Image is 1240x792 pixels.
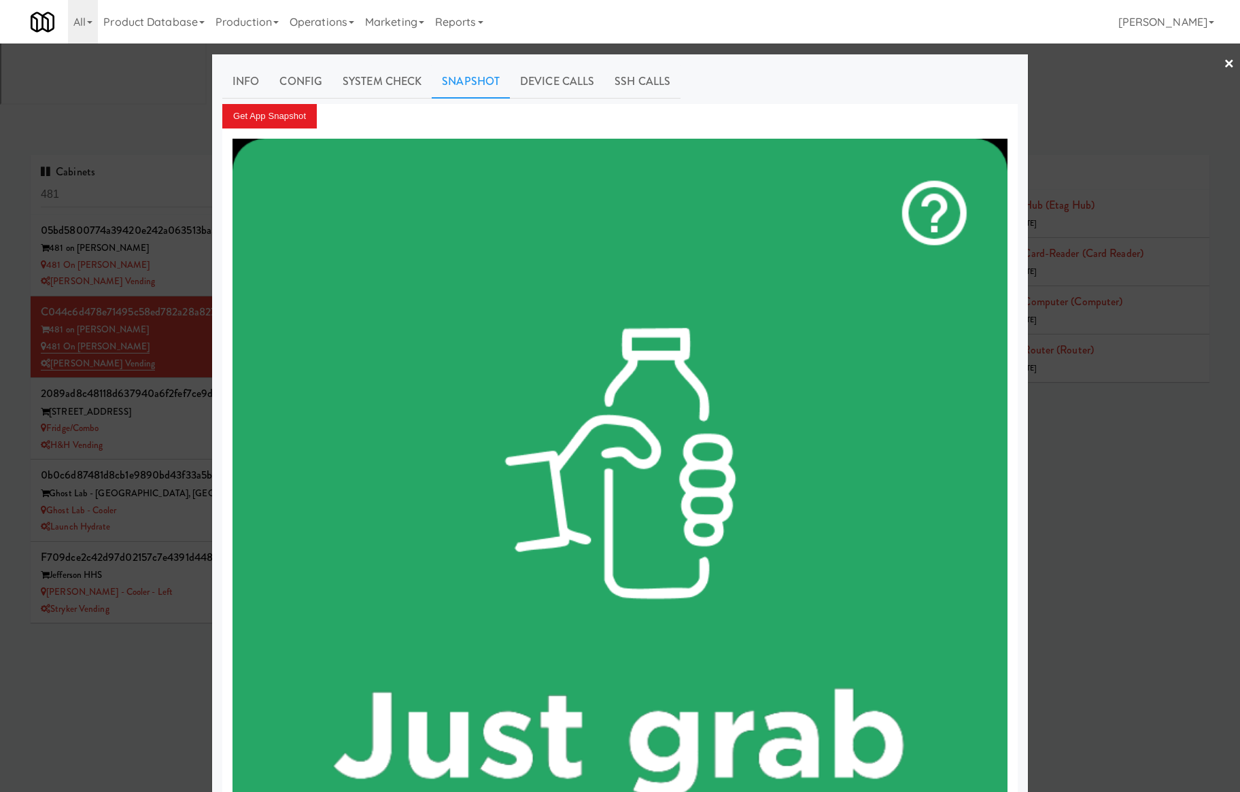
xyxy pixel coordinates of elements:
button: Get App Snapshot [222,104,317,128]
a: × [1224,44,1235,86]
a: Config [269,65,332,99]
img: Micromart [31,10,54,34]
a: SSH Calls [604,65,681,99]
a: Device Calls [510,65,604,99]
a: Info [222,65,269,99]
a: Snapshot [432,65,510,99]
a: System Check [332,65,432,99]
